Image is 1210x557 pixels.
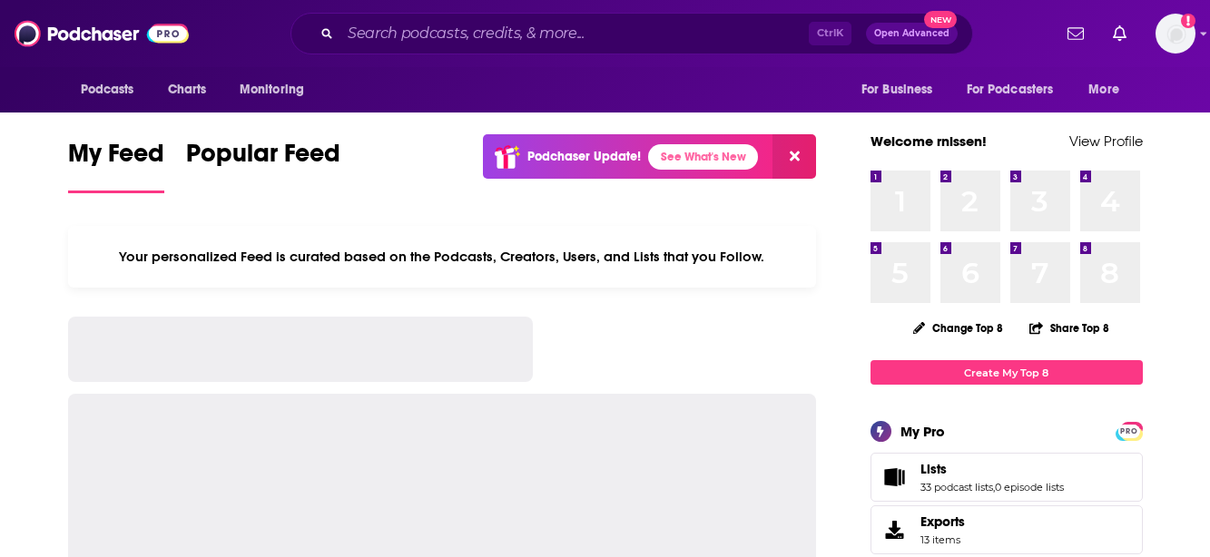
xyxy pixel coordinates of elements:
[920,461,947,477] span: Lists
[995,481,1064,493] a: 0 episode lists
[967,77,1054,103] span: For Podcasters
[186,138,340,193] a: Popular Feed
[849,73,956,107] button: open menu
[902,317,1015,339] button: Change Top 8
[68,138,164,193] a: My Feed
[527,149,641,164] p: Podchaser Update!
[240,77,304,103] span: Monitoring
[15,16,189,51] img: Podchaser - Follow, Share and Rate Podcasts
[168,77,207,103] span: Charts
[920,513,965,530] span: Exports
[68,138,164,180] span: My Feed
[877,464,913,490] a: Lists
[900,423,945,440] div: My Pro
[920,481,993,493] a: 33 podcast lists
[68,73,158,107] button: open menu
[920,533,965,546] span: 13 items
[156,73,218,107] a: Charts
[1118,425,1140,438] span: PRO
[81,77,134,103] span: Podcasts
[1028,310,1110,346] button: Share Top 8
[871,360,1143,385] a: Create My Top 8
[1088,77,1119,103] span: More
[68,226,817,288] div: Your personalized Feed is curated based on the Podcasts, Creators, Users, and Lists that you Follow.
[227,73,328,107] button: open menu
[871,453,1143,502] span: Lists
[1156,14,1195,54] img: User Profile
[1060,18,1091,49] a: Show notifications dropdown
[993,481,995,493] span: ,
[1118,424,1140,437] a: PRO
[186,138,340,180] span: Popular Feed
[1069,132,1143,150] a: View Profile
[924,11,957,28] span: New
[1181,14,1195,28] svg: Add a profile image
[877,517,913,542] span: Exports
[874,29,949,38] span: Open Advanced
[1156,14,1195,54] span: Logged in as rnissen
[1156,14,1195,54] button: Show profile menu
[1106,18,1134,49] a: Show notifications dropdown
[340,19,809,48] input: Search podcasts, credits, & more...
[955,73,1080,107] button: open menu
[861,77,933,103] span: For Business
[809,22,851,45] span: Ctrl K
[866,23,958,44] button: Open AdvancedNew
[290,13,973,54] div: Search podcasts, credits, & more...
[1076,73,1142,107] button: open menu
[648,144,758,170] a: See What's New
[871,132,987,150] a: Welcome rnissen!
[920,461,1064,477] a: Lists
[871,505,1143,554] a: Exports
